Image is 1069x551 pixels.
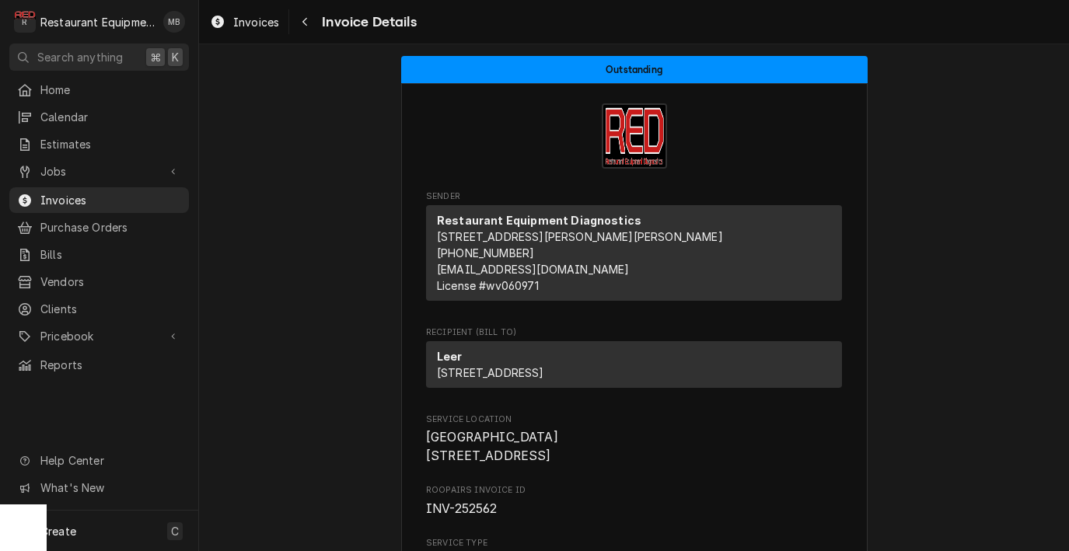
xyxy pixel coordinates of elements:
a: Purchase Orders [9,214,189,240]
a: Calendar [9,104,189,130]
div: R [14,11,36,33]
div: Invoice Recipient [426,326,842,395]
span: Purchase Orders [40,219,181,235]
a: Go to Help Center [9,448,189,473]
span: Invoices [40,192,181,208]
div: Invoice Sender [426,190,842,308]
span: [STREET_ADDRESS] [437,366,544,379]
div: Status [401,56,868,83]
div: Recipient (Bill To) [426,341,842,394]
span: Reports [40,357,181,373]
span: License # wv060971 [437,279,539,292]
a: Clients [9,296,189,322]
span: Vendors [40,274,181,290]
span: Help Center [40,452,180,469]
strong: Leer [437,350,463,363]
span: Bills [40,246,181,263]
span: Roopairs Invoice ID [426,484,842,497]
span: Invoices [233,14,279,30]
a: Go to What's New [9,475,189,500]
a: Go to Jobs [9,159,189,184]
a: Bills [9,242,189,267]
a: Go to Pricebook [9,323,189,349]
span: Sender [426,190,842,203]
a: Home [9,77,189,103]
span: Service Location [426,428,842,465]
div: Matthew Brunty's Avatar [163,11,185,33]
span: Outstanding [606,65,662,75]
span: C [171,523,179,539]
img: Logo [602,103,667,169]
span: Invoice Details [317,12,416,33]
span: Clients [40,301,181,317]
div: Restaurant Equipment Diagnostics's Avatar [14,11,36,33]
span: Pricebook [40,328,158,344]
a: Reports [9,352,189,378]
span: Service Location [426,413,842,426]
a: Vendors [9,269,189,295]
div: Sender [426,205,842,307]
span: Roopairs Invoice ID [426,500,842,518]
span: K [172,49,179,65]
strong: Restaurant Equipment Diagnostics [437,214,641,227]
span: Home [40,82,181,98]
span: Jobs [40,163,158,180]
span: [GEOGRAPHIC_DATA] [STREET_ADDRESS] [426,430,558,463]
span: INV-252562 [426,501,498,516]
span: Service Type [426,537,842,549]
span: Recipient (Bill To) [426,326,842,339]
a: Invoices [204,9,285,35]
span: Search anything [37,49,123,65]
button: Search anything⌘K [9,44,189,71]
span: What's New [40,480,180,496]
a: [PHONE_NUMBER] [437,246,534,260]
div: Roopairs Invoice ID [426,484,842,518]
span: [STREET_ADDRESS][PERSON_NAME][PERSON_NAME] [437,230,723,243]
a: [EMAIL_ADDRESS][DOMAIN_NAME] [437,263,629,276]
a: Invoices [9,187,189,213]
span: Calendar [40,109,181,125]
span: Estimates [40,136,181,152]
a: Estimates [9,131,189,157]
div: Sender [426,205,842,301]
div: Recipient (Bill To) [426,341,842,388]
div: MB [163,11,185,33]
div: Service Location [426,413,842,466]
span: Create [40,525,76,538]
div: Restaurant Equipment Diagnostics [40,14,155,30]
button: Navigate back [292,9,317,34]
span: ⌘ [150,49,161,65]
